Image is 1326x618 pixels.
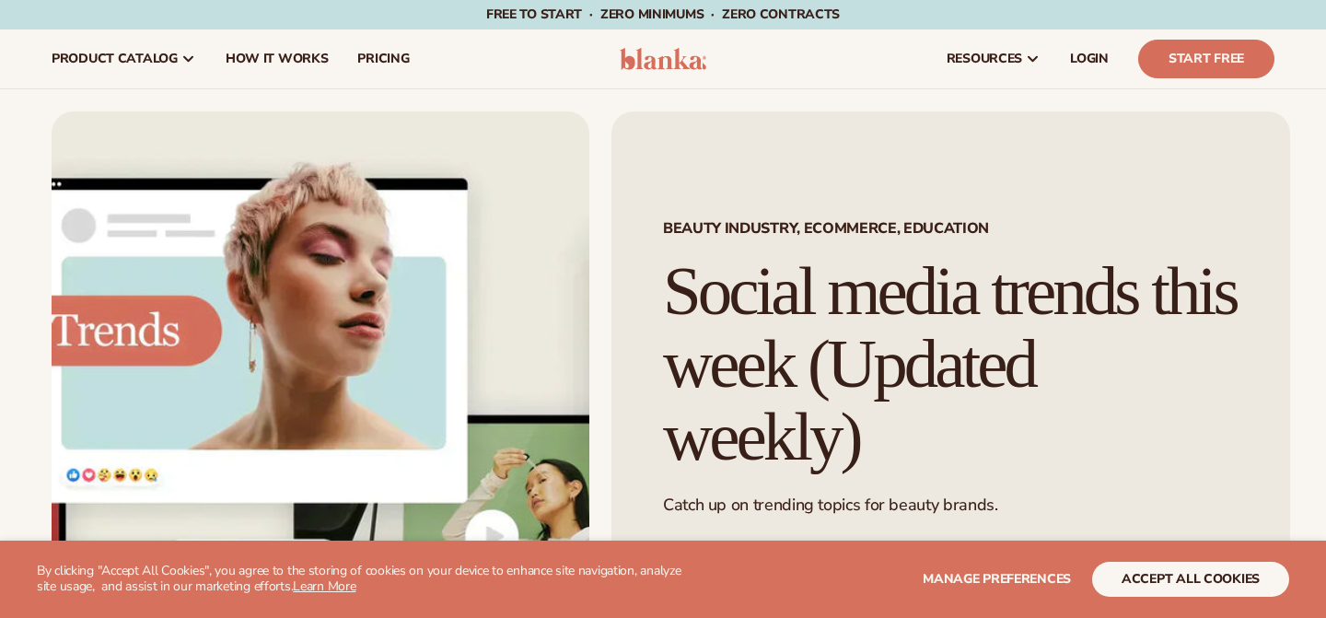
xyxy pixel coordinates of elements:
h1: Social media trends this week (Updated weekly) [663,255,1239,472]
span: LOGIN [1070,52,1109,66]
p: By clicking "Accept All Cookies", you agree to the storing of cookies on your device to enhance s... [37,564,692,595]
a: Learn More [293,577,355,595]
span: product catalog [52,52,178,66]
button: accept all cookies [1092,562,1289,597]
a: product catalog [37,29,211,88]
span: Beauty Industry, Ecommerce, Education [663,221,1239,236]
span: How It Works [226,52,329,66]
button: Manage preferences [923,562,1071,597]
a: LOGIN [1055,29,1123,88]
img: logo [620,48,707,70]
a: pricing [343,29,424,88]
a: Start Free [1138,40,1274,78]
a: How It Works [211,29,343,88]
span: resources [947,52,1022,66]
span: Manage preferences [923,570,1071,588]
span: Catch up on trending topics for beauty brands. [663,494,997,516]
span: Free to start · ZERO minimums · ZERO contracts [486,6,840,23]
span: pricing [357,52,409,66]
a: resources [932,29,1055,88]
